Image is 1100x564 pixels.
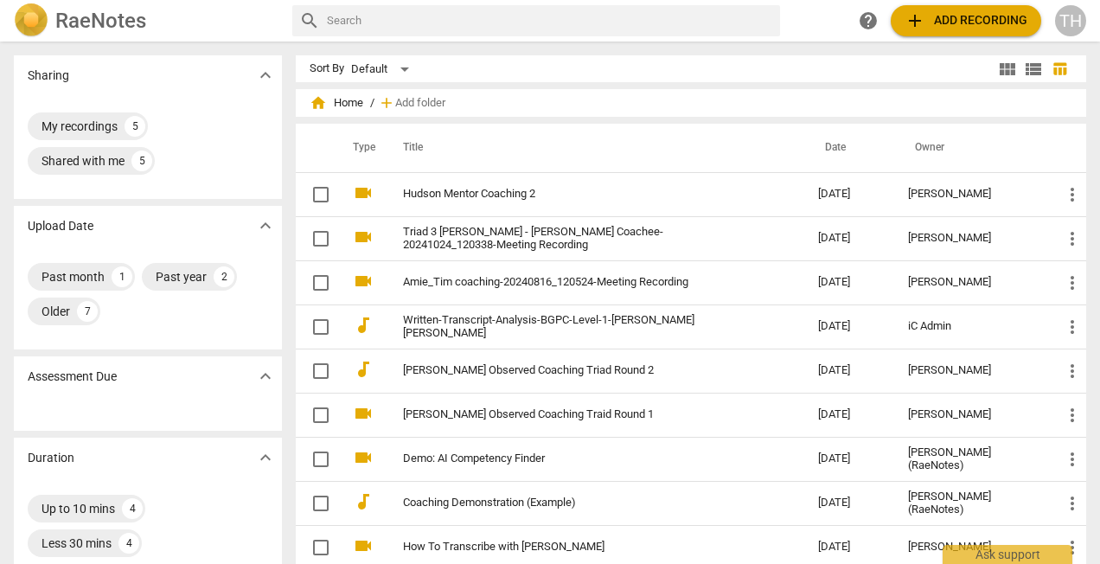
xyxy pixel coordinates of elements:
span: videocam [353,447,374,468]
span: more_vert [1062,537,1083,558]
button: Upload [891,5,1041,36]
th: Owner [894,124,1048,172]
span: home [310,94,327,112]
button: Table view [1046,56,1072,82]
div: 5 [131,151,152,171]
td: [DATE] [804,304,894,349]
span: more_vert [1062,272,1083,293]
span: videocam [353,183,374,203]
span: videocam [353,403,374,424]
a: [PERSON_NAME] Observed Coaching Traid Round 1 [403,408,756,421]
span: Add folder [395,97,445,110]
p: Assessment Due [28,368,117,386]
button: Show more [253,445,278,471]
span: audiotrack [353,491,374,512]
span: audiotrack [353,359,374,380]
span: table_chart [1052,61,1068,77]
div: 4 [118,533,139,554]
button: Show more [253,62,278,88]
span: add [378,94,395,112]
button: List view [1020,56,1046,82]
a: LogoRaeNotes [14,3,278,38]
button: TH [1055,5,1086,36]
input: Search [327,7,773,35]
div: Up to 10 mins [42,500,115,517]
div: [PERSON_NAME] (RaeNotes) [908,446,1034,472]
a: Hudson Mentor Coaching 2 [403,188,756,201]
h2: RaeNotes [55,9,146,33]
button: Show more [253,363,278,389]
div: 4 [122,498,143,519]
a: Triad 3 [PERSON_NAME] - [PERSON_NAME] Coachee-20241024_120338-Meeting Recording [403,226,756,252]
td: [DATE] [804,437,894,481]
span: more_vert [1062,493,1083,514]
span: more_vert [1062,317,1083,337]
span: more_vert [1062,361,1083,381]
div: 5 [125,116,145,137]
td: [DATE] [804,481,894,525]
div: Default [351,55,415,83]
div: [PERSON_NAME] [908,408,1034,421]
a: Coaching Demonstration (Example) [403,497,756,510]
div: Ask support [943,545,1072,564]
div: Less 30 mins [42,535,112,552]
div: My recordings [42,118,118,135]
div: 1 [112,266,132,287]
button: Show more [253,213,278,239]
td: [DATE] [804,172,894,216]
img: Logo [14,3,48,38]
p: Upload Date [28,217,93,235]
span: videocam [353,227,374,247]
span: videocam [353,271,374,292]
td: [DATE] [804,216,894,260]
th: Type [339,124,382,172]
div: [PERSON_NAME] [908,232,1034,245]
p: Duration [28,449,74,467]
a: Demo: AI Competency Finder [403,452,756,465]
span: add [905,10,925,31]
span: expand_more [255,366,276,387]
span: view_list [1023,59,1044,80]
p: Sharing [28,67,69,85]
button: Tile view [994,56,1020,82]
span: Add recording [905,10,1027,31]
th: Title [382,124,804,172]
span: search [299,10,320,31]
span: / [370,97,374,110]
span: more_vert [1062,449,1083,470]
span: expand_more [255,65,276,86]
span: expand_more [255,215,276,236]
span: more_vert [1062,228,1083,249]
div: Shared with me [42,152,125,170]
span: more_vert [1062,405,1083,426]
span: help [858,10,879,31]
span: videocam [353,535,374,556]
div: Past year [156,268,207,285]
span: more_vert [1062,184,1083,205]
div: Older [42,303,70,320]
a: [PERSON_NAME] Observed Coaching Triad Round 2 [403,364,756,377]
div: Sort By [310,62,344,75]
div: 2 [214,266,234,287]
div: [PERSON_NAME] [908,276,1034,289]
div: 7 [77,301,98,322]
span: view_module [997,59,1018,80]
div: iC Admin [908,320,1034,333]
a: Help [853,5,884,36]
div: [PERSON_NAME] (RaeNotes) [908,490,1034,516]
a: How To Transcribe with [PERSON_NAME] [403,541,756,554]
a: Written-Transcript-Analysis-BGPC-Level-1-[PERSON_NAME] [PERSON_NAME] [403,314,756,340]
a: Amie_Tim coaching-20240816_120524-Meeting Recording [403,276,756,289]
td: [DATE] [804,393,894,437]
td: [DATE] [804,260,894,304]
span: audiotrack [353,315,374,336]
span: expand_more [255,447,276,468]
th: Date [804,124,894,172]
span: Home [310,94,363,112]
div: [PERSON_NAME] [908,364,1034,377]
div: Past month [42,268,105,285]
div: [PERSON_NAME] [908,541,1034,554]
td: [DATE] [804,349,894,393]
div: [PERSON_NAME] [908,188,1034,201]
